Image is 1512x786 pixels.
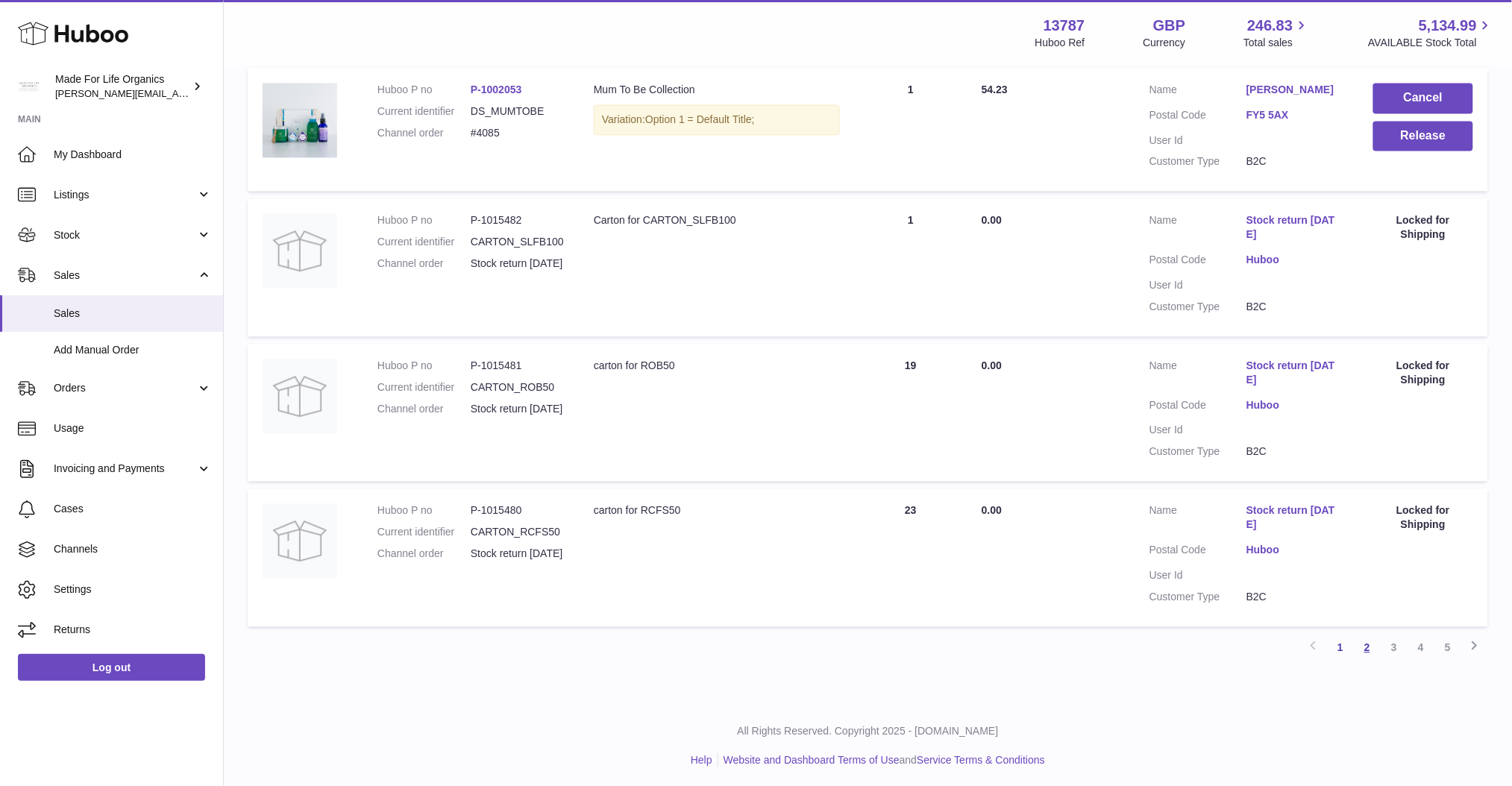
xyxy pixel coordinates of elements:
a: Huboo [1246,543,1343,557]
dd: CARTON_RCFS50 [471,525,564,539]
dt: Current identifier [377,104,471,119]
div: carton for ROB50 [594,359,840,373]
span: Channels [54,542,212,556]
dt: Current identifier [377,380,471,394]
span: Usage [54,421,212,436]
span: 54.23 [982,84,1008,95]
div: Made For Life Organics [55,72,189,101]
dt: Postal Code [1149,398,1246,416]
img: mum-to-be-collection-DS_MUMTOBE-1-2.jpg [263,83,337,157]
a: P-1002053 [471,84,522,95]
strong: 13787 [1044,16,1085,36]
span: Settings [54,582,212,597]
a: Huboo [1246,253,1343,267]
dt: Channel order [377,547,471,561]
a: 1 [1327,634,1354,661]
dd: B2C [1246,300,1343,314]
div: Variation: [594,104,840,135]
a: 5,134.99 AVAILABLE Stock Total [1368,16,1494,50]
dd: P-1015482 [471,213,564,227]
dt: User Id [1149,423,1246,437]
dt: Channel order [377,257,471,271]
a: Service Terms & Conditions [917,754,1045,766]
a: Stock return [DATE] [1246,359,1343,387]
span: Cases [54,502,212,516]
img: no-photo.jpg [263,503,337,578]
dd: CARTON_ROB50 [471,380,564,394]
dd: #4085 [471,126,564,140]
dt: Huboo P no [377,359,471,373]
a: Huboo [1246,398,1343,412]
dd: DS_MUMTOBE [471,104,564,119]
dt: Customer Type [1149,590,1246,604]
a: [PERSON_NAME] [1246,83,1343,97]
div: Mum To Be Collection [594,83,840,97]
dt: Name [1149,503,1246,535]
dt: Channel order [377,126,471,140]
dt: Current identifier [377,235,471,249]
td: 1 [855,68,967,192]
img: no-photo.jpg [263,359,337,433]
a: 5 [1434,634,1461,661]
span: AVAILABLE Stock Total [1368,36,1494,50]
dd: B2C [1246,590,1343,604]
span: 0.00 [982,359,1002,371]
span: 246.83 [1247,16,1293,36]
span: Listings [54,188,196,202]
div: Locked for Shipping [1373,359,1473,387]
dt: Name [1149,213,1246,245]
span: Stock [54,228,196,242]
a: Stock return [DATE] [1246,213,1343,242]
dd: B2C [1246,444,1343,459]
img: geoff.winwood@madeforlifeorganics.com [18,75,40,98]
td: 19 [855,344,967,481]
span: Option 1 = Default Title; [645,113,755,125]
button: Release [1373,121,1473,151]
dd: P-1015481 [471,359,564,373]
img: no-photo.jpg [263,213,337,288]
dt: Customer Type [1149,154,1246,169]
span: [PERSON_NAME][EMAIL_ADDRESS][PERSON_NAME][DOMAIN_NAME] [55,87,379,99]
a: 2 [1354,634,1381,661]
div: Huboo Ref [1035,36,1085,50]
div: Locked for Shipping [1373,213,1473,242]
dt: Customer Type [1149,300,1246,314]
div: carton for RCFS50 [594,503,840,518]
dt: Current identifier [377,525,471,539]
dt: Customer Type [1149,444,1246,459]
dt: Postal Code [1149,543,1246,561]
dt: Name [1149,83,1246,101]
dd: Stock return [DATE] [471,547,564,561]
span: 0.00 [982,214,1002,226]
dd: Stock return [DATE] [471,402,564,416]
dt: Postal Code [1149,253,1246,271]
div: Locked for Shipping [1373,503,1473,532]
li: and [718,753,1045,767]
dt: Postal Code [1149,108,1246,126]
span: Sales [54,268,196,283]
span: Orders [54,381,196,395]
button: Cancel [1373,83,1473,113]
td: 23 [855,488,967,626]
span: Sales [54,306,212,321]
dt: User Id [1149,133,1246,148]
span: Invoicing and Payments [54,462,196,476]
dd: B2C [1246,154,1343,169]
a: Log out [18,654,205,681]
dt: User Id [1149,278,1246,292]
dt: User Id [1149,568,1246,582]
strong: GBP [1153,16,1185,36]
dt: Huboo P no [377,503,471,518]
a: 4 [1408,634,1434,661]
dt: Huboo P no [377,213,471,227]
dd: CARTON_SLFB100 [471,235,564,249]
div: Carton for CARTON_SLFB100 [594,213,840,227]
span: 0.00 [982,504,1002,516]
a: 3 [1381,634,1408,661]
a: Website and Dashboard Terms of Use [724,754,900,766]
span: 5,134.99 [1419,16,1477,36]
a: FY5 5AX [1246,108,1343,122]
a: Stock return [DATE] [1246,503,1343,532]
a: Help [691,754,712,766]
td: 1 [855,198,967,336]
